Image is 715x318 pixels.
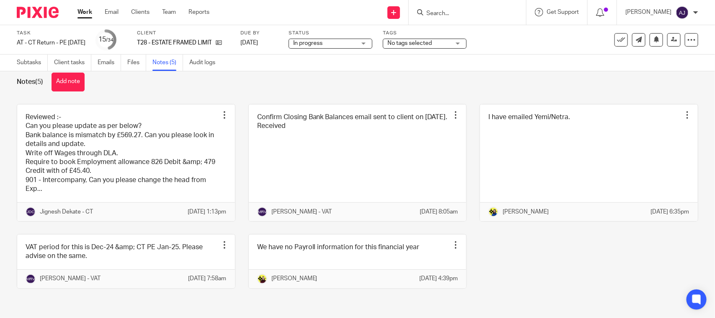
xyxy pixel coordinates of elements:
img: Megan-Starbridge.jpg [257,274,267,284]
img: svg%3E [676,6,689,19]
p: [DATE] 1:13pm [188,208,227,216]
img: Bobo-Starbridge%201.jpg [488,207,498,217]
p: [PERSON_NAME] - VAT [271,208,332,216]
button: Add note [52,73,85,91]
a: Email [105,8,119,16]
p: [DATE] 8:05am [420,208,458,216]
a: Audit logs [189,55,222,71]
p: [DATE] 4:39pm [419,274,458,283]
span: (5) [35,78,43,85]
img: svg%3E [257,207,267,217]
a: Reports [188,8,209,16]
label: Client [137,30,230,36]
a: Notes (5) [152,55,183,71]
p: [PERSON_NAME] [271,274,317,283]
p: [DATE] 7:58am [188,274,227,283]
div: AT - CT Return - PE [DATE] [17,39,85,47]
label: Status [289,30,372,36]
a: Files [127,55,146,71]
p: [PERSON_NAME] - VAT [40,274,101,283]
input: Search [426,10,501,18]
span: No tags selected [387,40,432,46]
label: Due by [240,30,278,36]
a: Client tasks [54,55,91,71]
label: Tags [383,30,467,36]
small: /34 [106,38,114,42]
a: Emails [98,55,121,71]
div: AT - CT Return - PE 31-01-2025 [17,39,85,47]
label: Task [17,30,85,36]
span: Get Support [547,9,579,15]
span: In progress [293,40,323,46]
a: Work [77,8,92,16]
p: [PERSON_NAME] [625,8,671,16]
h1: Notes [17,78,43,86]
p: [DATE] 6:35pm [651,208,689,216]
p: Jignesh Dekate - CT [40,208,93,216]
img: svg%3E [26,207,36,217]
img: svg%3E [26,274,36,284]
div: 15 [98,35,114,44]
span: [DATE] [240,40,258,46]
a: Team [162,8,176,16]
a: Clients [131,8,150,16]
p: T28 - ESTATE FRAMED LIMITED [137,39,212,47]
p: [PERSON_NAME] [503,208,549,216]
img: Pixie [17,7,59,18]
a: Subtasks [17,55,48,71]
